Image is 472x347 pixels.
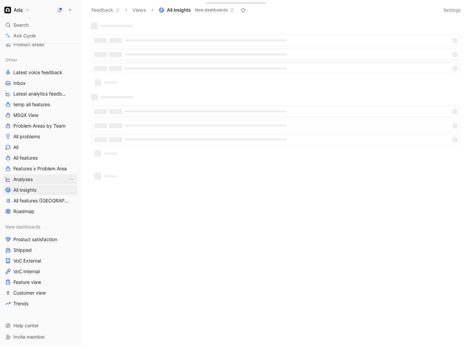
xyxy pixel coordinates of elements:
[3,267,77,277] a: VoC Internal
[3,100,77,110] a: temp all features
[3,299,77,309] a: Trends
[3,142,77,152] a: All
[13,323,39,328] span: Help center
[3,332,77,342] div: Invite member
[3,277,77,287] a: Feature view
[13,133,40,140] span: All problems
[13,268,40,275] span: VoC Internal
[14,7,23,13] h1: Ada
[13,155,38,161] span: All features
[3,121,77,131] a: Problem Areas by Team
[13,257,41,264] span: VoC External
[3,78,77,88] a: Inbox
[3,132,77,142] a: All problems
[13,32,36,40] span: Ask Cycle
[3,153,77,163] a: All features
[3,31,77,41] a: Ask Cycle
[441,5,464,15] button: Settings
[4,7,11,13] img: Ada
[3,174,77,184] a: AnalysesView actions
[3,288,77,298] a: Customer view
[13,41,44,48] span: Product areas
[13,21,29,29] span: Search
[13,176,33,183] span: Analyses
[68,176,75,183] button: View actions
[3,39,77,49] a: Product areas
[3,222,77,309] div: New dashboardsProduct satisfactionShippedVoC ExternalVoC InternalFeature viewCustomer viewTrends
[3,206,77,216] a: Roadmap
[156,5,237,15] button: All insightsNew dashboards
[167,7,191,13] span: All insights
[13,236,57,243] span: Product satisfaction
[3,256,77,266] a: VoC External
[13,165,67,172] span: Features x Problem Area
[3,196,77,206] a: All features ([GEOGRAPHIC_DATA])
[13,247,32,253] span: Shipped
[13,112,38,119] span: MSGX View
[13,101,50,108] span: temp all features
[3,185,77,195] a: All insights
[3,5,31,15] button: AdaAda
[13,69,62,76] span: Latest voice feedback
[195,7,228,13] span: New dashboards
[3,20,77,30] div: Search
[13,197,70,204] span: All features ([GEOGRAPHIC_DATA])
[3,89,77,99] a: Latest analytics feedback
[3,222,77,232] div: New dashboards
[3,164,77,174] a: Features x Problem Area
[13,144,18,151] span: All
[13,334,45,340] span: Invite member
[13,80,26,86] span: Inbox
[13,123,65,129] span: Problem Areas by Team
[5,56,17,63] span: Other
[3,55,77,65] div: Other
[3,55,77,216] div: OtherLatest voice feedbackInboxLatest analytics feedbacktemp all featuresMSGX ViewProblem Areas b...
[3,234,77,244] a: Product satisfaction
[13,187,36,193] span: All insights
[3,245,77,255] a: Shipped
[13,290,46,296] span: Customer view
[130,5,149,15] button: Views
[5,223,40,230] span: New dashboards
[3,67,77,77] a: Latest voice feedback
[88,5,123,15] button: Feedback
[3,321,77,331] div: Help center
[13,279,41,286] span: Feature view
[3,110,77,120] a: MSGX View
[13,208,34,215] span: Roadmap
[13,91,68,97] span: Latest analytics feedback
[13,300,28,307] span: Trends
